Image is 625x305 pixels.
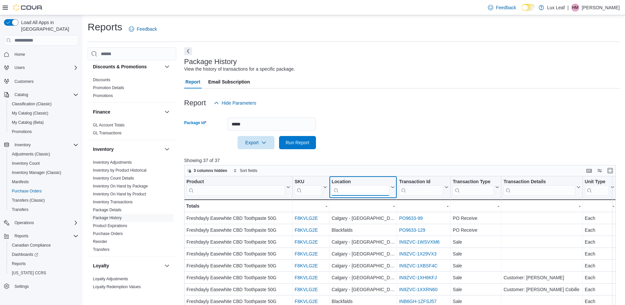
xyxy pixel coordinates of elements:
[93,277,128,281] a: Loyalty Adjustments
[9,100,78,108] span: Classification (Classic)
[585,262,614,270] div: Each
[12,207,28,212] span: Transfers
[12,243,51,248] span: Canadian Compliance
[9,260,78,268] span: Reports
[7,196,81,205] button: Transfers (Classic)
[503,286,580,293] div: Customer: [PERSON_NAME] Cobille
[12,282,78,290] span: Settings
[211,96,259,110] button: Hide Parameters
[9,269,78,277] span: Washington CCRS
[7,168,81,177] button: Inventory Manager (Classic)
[186,226,290,234] div: Freshdayly Easewhite CBD Toothpaste 50G
[222,100,256,106] span: Hide Parameters
[186,179,290,196] button: Product
[18,19,78,32] span: Load All Apps in [GEOGRAPHIC_DATA]
[12,51,28,58] a: Home
[93,109,162,115] button: Finance
[9,128,35,136] a: Promotions
[93,168,147,173] a: Inventory by Product Historical
[93,184,148,188] a: Inventory On Hand by Package
[240,168,257,173] span: Sort fields
[93,223,127,228] a: Product Expirations
[93,208,122,212] a: Package Details
[399,299,437,304] a: INB6GH-1ZFSJ57
[295,216,318,221] a: F8KVLG2E
[1,90,81,99] button: Catalog
[295,202,327,210] div: -
[503,179,575,185] div: Transaction Details
[7,259,81,268] button: Reports
[93,131,122,135] a: GL Transactions
[9,196,47,204] a: Transfers (Classic)
[7,109,81,118] button: My Catalog (Classic)
[453,226,499,234] div: PO Receive
[93,200,133,204] a: Inventory Transactions
[184,58,237,66] h3: Package History
[14,79,34,84] span: Customers
[184,47,192,55] button: Next
[7,241,81,250] button: Canadian Compliance
[12,141,78,149] span: Inventory
[9,187,44,195] a: Purchase Orders
[93,191,146,197] span: Inventory On Hand by Product
[93,130,122,136] span: GL Transactions
[9,251,41,258] a: Dashboards
[503,179,580,196] button: Transaction Details
[585,214,614,222] div: Each
[194,168,227,173] span: 3 columns hidden
[585,179,614,196] button: Unit Type
[571,4,579,12] div: Hannah Mcleman
[572,4,579,12] span: HM
[12,198,45,203] span: Transfers (Classic)
[12,161,40,166] span: Inventory Count
[596,167,604,175] button: Display options
[7,268,81,278] button: [US_STATE] CCRS
[93,239,107,244] span: Reorder
[163,145,171,153] button: Inventory
[186,179,285,185] div: Product
[184,157,620,164] p: Showing 37 of 37
[241,136,270,149] span: Export
[331,286,395,293] div: Calgary - [GEOGRAPHIC_DATA]
[1,218,81,227] button: Operations
[93,77,110,83] span: Discounts
[93,85,124,90] a: Promotion Details
[9,206,78,214] span: Transfers
[399,227,425,233] a: PO9633-129
[295,251,318,256] a: F8KVLG2E
[93,160,132,165] a: Inventory Adjustments
[184,99,206,107] h3: Report
[9,196,78,204] span: Transfers (Classic)
[453,274,499,282] div: Sale
[295,179,322,185] div: SKU
[9,260,28,268] a: Reports
[295,299,318,304] a: F8KVLG2E
[7,99,81,109] button: Classification (Classic)
[453,179,499,196] button: Transaction Type
[12,91,31,99] button: Catalog
[93,192,146,196] a: Inventory On Hand by Product
[238,136,274,149] button: Export
[12,129,32,134] span: Promotions
[295,275,318,280] a: F8KVLG2E
[453,262,499,270] div: Sale
[12,141,33,149] button: Inventory
[7,205,81,214] button: Transfers
[93,262,109,269] h3: Loyalty
[585,167,593,175] button: Keyboard shortcuts
[93,123,125,127] a: GL Account Totals
[93,231,123,236] span: Purchase Orders
[279,136,316,149] button: Run Report
[88,275,176,293] div: Loyalty
[331,202,395,210] div: -
[186,250,290,258] div: Freshdayly Easewhite CBD Toothpaste 50G
[12,232,31,240] button: Reports
[582,4,620,12] p: [PERSON_NAME]
[12,252,38,257] span: Dashboards
[12,91,78,99] span: Catalog
[12,219,78,227] span: Operations
[9,169,78,177] span: Inventory Manager (Classic)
